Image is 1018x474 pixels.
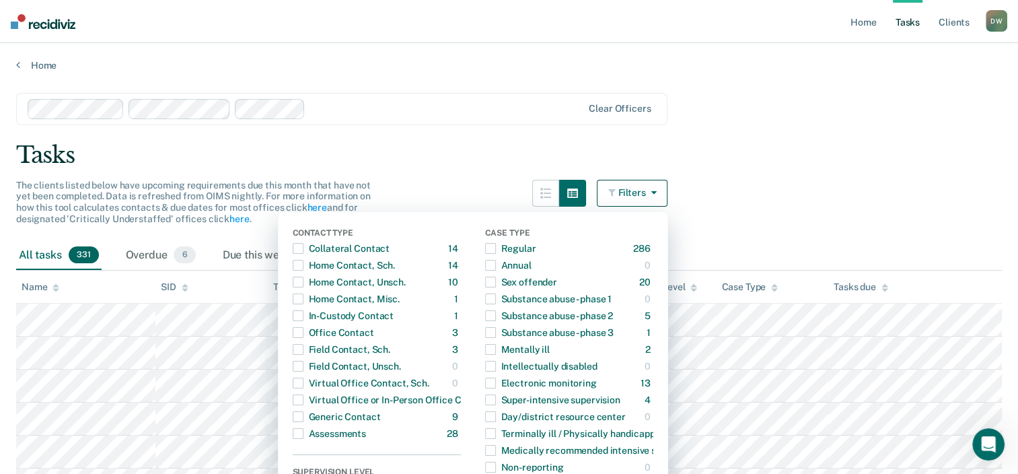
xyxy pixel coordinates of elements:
[986,10,1007,32] button: DW
[293,372,429,394] div: Virtual Office Contact, Sch.
[645,355,653,377] div: 0
[220,241,322,271] div: Due this week0
[641,372,653,394] div: 13
[986,10,1007,32] div: D W
[229,213,249,224] a: here
[123,241,198,271] div: Overdue6
[293,406,381,428] div: Generic Contact
[633,238,653,259] div: 286
[293,271,406,293] div: Home Contact, Unsch.
[485,389,620,411] div: Super-intensive supervision
[639,271,653,293] div: 20
[485,288,612,310] div: Substance abuse - phase 1
[448,238,461,259] div: 14
[16,241,102,271] div: All tasks331
[448,271,461,293] div: 10
[293,423,366,444] div: Assessments
[307,202,326,213] a: here
[485,440,701,461] div: Medically recommended intensive supervision
[834,281,888,293] div: Tasks due
[485,305,614,327] div: Substance abuse - phase 2
[452,372,461,394] div: 0
[645,406,653,428] div: 0
[447,423,461,444] div: 28
[16,59,1002,71] a: Home
[452,322,461,343] div: 3
[448,255,461,276] div: 14
[485,271,557,293] div: Sex offender
[645,389,653,411] div: 4
[22,281,59,293] div: Name
[16,180,371,224] span: The clients listed below have upcoming requirements due this month that have not yet been complet...
[645,288,653,310] div: 0
[597,180,668,207] button: Filters
[485,423,666,444] div: Terminally ill / Physically handicapped
[485,406,626,428] div: Day/district resource center
[69,246,99,264] span: 331
[485,355,597,377] div: Intellectually disabled
[293,339,390,360] div: Field Contact, Sch.
[454,305,461,327] div: 1
[485,372,597,394] div: Electronic monitoring
[293,238,390,259] div: Collateral Contact
[293,322,374,343] div: Office Contact
[454,288,461,310] div: 1
[452,355,461,377] div: 0
[293,288,400,310] div: Home Contact, Misc.
[293,389,490,411] div: Virtual Office or In-Person Office Contact
[485,238,536,259] div: Regular
[485,255,532,276] div: Annual
[293,255,395,276] div: Home Contact, Sch.
[161,281,188,293] div: SID
[972,428,1005,461] iframe: Intercom live chat
[485,228,653,240] div: Case Type
[645,255,653,276] div: 0
[452,339,461,360] div: 3
[293,228,461,240] div: Contact Type
[11,14,75,29] img: Recidiviz
[452,406,461,428] div: 9
[16,141,1002,169] div: Tasks
[647,322,653,343] div: 1
[293,305,394,327] div: In-Custody Contact
[485,339,550,360] div: Mentally ill
[721,281,778,293] div: Case Type
[645,305,653,327] div: 5
[293,355,401,377] div: Field Contact, Unsch.
[174,246,195,264] span: 6
[589,103,651,114] div: Clear officers
[273,281,305,293] div: Task
[645,339,653,360] div: 2
[485,322,614,343] div: Substance abuse - phase 3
